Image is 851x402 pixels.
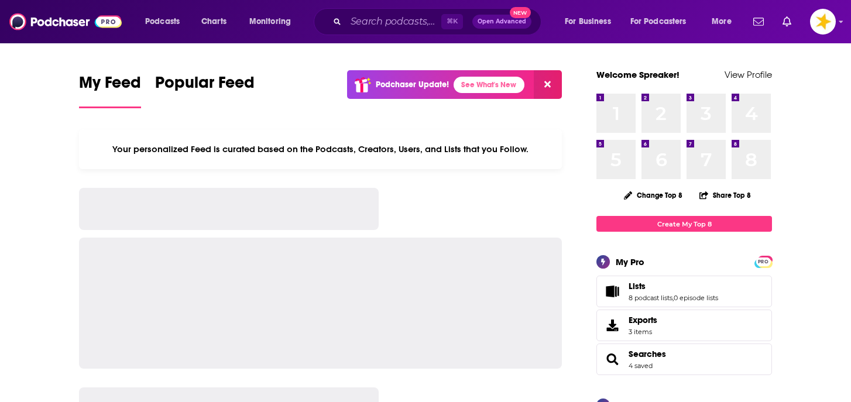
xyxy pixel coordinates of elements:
[79,73,141,108] a: My Feed
[596,276,772,307] span: Lists
[623,12,704,31] button: open menu
[617,188,689,202] button: Change Top 8
[756,257,770,266] a: PRO
[629,294,672,302] a: 8 podcast lists
[810,9,836,35] span: Logged in as Spreaker_Prime
[201,13,227,30] span: Charts
[629,362,653,370] a: 4 saved
[810,9,836,35] button: Show profile menu
[616,256,644,267] div: My Pro
[249,13,291,30] span: Monitoring
[79,73,141,99] span: My Feed
[325,8,553,35] div: Search podcasts, credits, & more...
[725,69,772,80] a: View Profile
[155,73,255,99] span: Popular Feed
[629,281,718,291] a: Lists
[629,328,657,336] span: 3 items
[194,12,234,31] a: Charts
[9,11,122,33] img: Podchaser - Follow, Share and Rate Podcasts
[600,317,624,334] span: Exports
[674,294,718,302] a: 0 episode lists
[629,281,646,291] span: Lists
[600,283,624,300] a: Lists
[629,349,666,359] a: Searches
[629,315,657,325] span: Exports
[704,12,746,31] button: open menu
[596,69,680,80] a: Welcome Spreaker!
[346,12,441,31] input: Search podcasts, credits, & more...
[600,351,624,367] a: Searches
[565,13,611,30] span: For Business
[699,184,752,207] button: Share Top 8
[596,216,772,232] a: Create My Top 8
[557,12,626,31] button: open menu
[510,7,531,18] span: New
[778,12,796,32] a: Show notifications dropdown
[672,294,674,302] span: ,
[376,80,449,90] p: Podchaser Update!
[596,310,772,341] a: Exports
[756,257,770,266] span: PRO
[441,14,463,29] span: ⌘ K
[155,73,255,108] a: Popular Feed
[454,77,524,93] a: See What's New
[596,343,772,375] span: Searches
[712,13,732,30] span: More
[241,12,306,31] button: open menu
[810,9,836,35] img: User Profile
[749,12,768,32] a: Show notifications dropdown
[79,129,562,169] div: Your personalized Feed is curated based on the Podcasts, Creators, Users, and Lists that you Follow.
[478,19,526,25] span: Open Advanced
[472,15,531,29] button: Open AdvancedNew
[145,13,180,30] span: Podcasts
[630,13,687,30] span: For Podcasters
[137,12,195,31] button: open menu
